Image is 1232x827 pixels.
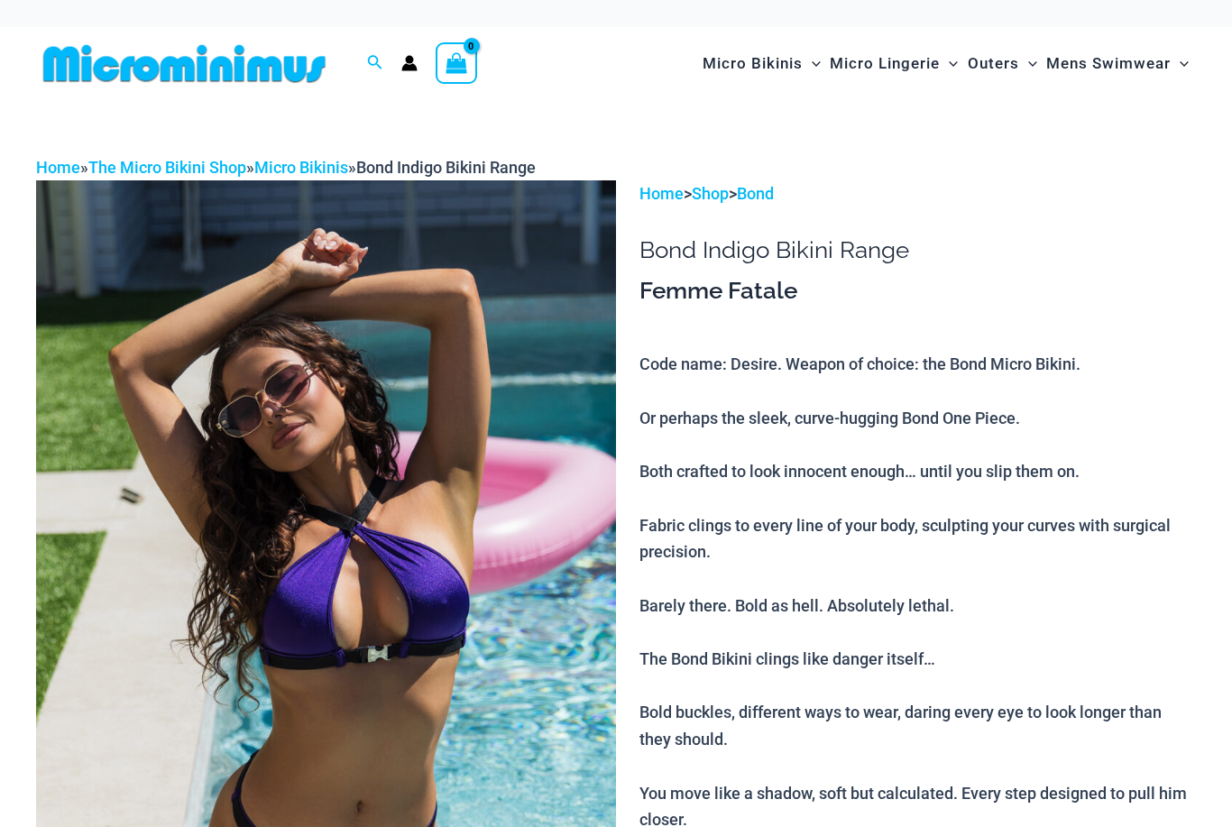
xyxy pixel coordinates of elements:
p: > > [639,180,1196,207]
h1: Bond Indigo Bikini Range [639,236,1196,264]
a: Mens SwimwearMenu ToggleMenu Toggle [1042,36,1193,91]
span: Menu Toggle [803,41,821,87]
span: Bond Indigo Bikini Range [356,158,536,177]
span: Menu Toggle [1171,41,1189,87]
span: Mens Swimwear [1046,41,1171,87]
span: Menu Toggle [940,41,958,87]
span: Micro Bikinis [703,41,803,87]
h3: Femme Fatale [639,276,1196,307]
span: Micro Lingerie [830,41,940,87]
a: Search icon link [367,52,383,75]
nav: Site Navigation [695,33,1196,94]
span: » » » [36,158,536,177]
a: Micro Bikinis [254,158,348,177]
span: Outers [968,41,1019,87]
a: Micro LingerieMenu ToggleMenu Toggle [825,36,962,91]
a: Bond [737,184,774,203]
a: Home [639,184,684,203]
a: Home [36,158,80,177]
span: Menu Toggle [1019,41,1037,87]
a: Account icon link [401,55,418,71]
a: Micro BikinisMenu ToggleMenu Toggle [698,36,825,91]
img: MM SHOP LOGO FLAT [36,43,333,84]
a: Shop [692,184,729,203]
a: The Micro Bikini Shop [88,158,246,177]
a: OutersMenu ToggleMenu Toggle [963,36,1042,91]
a: View Shopping Cart, empty [436,42,477,84]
